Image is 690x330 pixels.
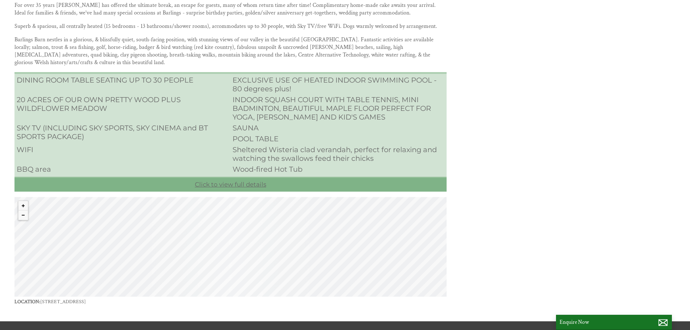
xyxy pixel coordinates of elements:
canvas: Map [14,197,447,297]
li: BBQ area [14,164,230,175]
li: Sheltered Wisteria clad verandah, perfect for relaxing and watching the swallows feed their chicks [230,144,446,164]
p: Enquire Now [560,318,668,326]
li: POOL TABLE [230,133,446,144]
li: 20 ACRES OF OUR OWN PRETTY WOOD PLUS WILDFLOWER MEADOW [14,94,230,114]
button: Zoom in [18,201,28,210]
li: Wood-fired Hot Tub [230,164,446,175]
li: DINING ROOM TABLE SEATING UP TO 30 PEOPLE [14,75,230,85]
a: Click to view full details [14,177,447,192]
p: For over 35 years [PERSON_NAME] has offered the ultimate break, an escape for guests, many of who... [14,1,447,17]
strong: Location: [14,298,40,305]
li: INDOOR SQUASH COURT WITH TABLE TENNIS, MINI BADMINTON, BEAUTIFUL MAPLE FLOOR PERFECT FOR YOGA, [P... [230,94,446,122]
li: SAUNA [230,122,446,133]
p: [STREET_ADDRESS] [14,297,447,307]
li: EXCLUSIVE USE OF HEATED INDOOR SWIMMING POOL - 80 degrees plus! [230,75,446,94]
p: Barlings Barn nestles in a glorious, & blissfully quiet, south-facing position, with stunning vie... [14,36,447,66]
p: Superb & spacious, all centrally heated (15 bedrooms - 13 bathrooms/shower rooms), accommodates u... [14,22,447,30]
li: SKY TV (INCLUDING SKY SPORTS, SKY CINEMA and BT SPORTS PACKAGE) [14,122,230,142]
li: WIFI [14,144,230,155]
button: Zoom out [18,210,28,220]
